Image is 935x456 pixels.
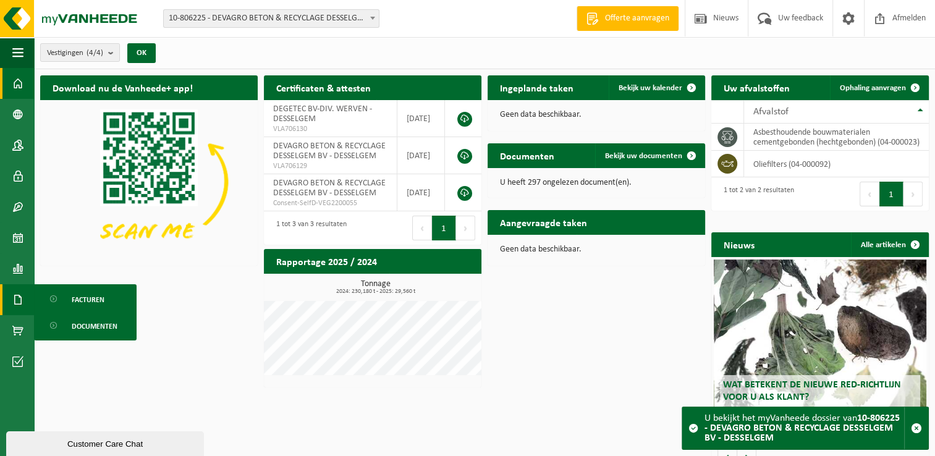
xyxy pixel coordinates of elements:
h3: Tonnage [270,280,481,295]
td: [DATE] [397,137,445,174]
span: Bekijk uw kalender [619,84,682,92]
td: oliefilters (04-000092) [744,151,929,177]
span: Offerte aanvragen [602,12,672,25]
div: U bekijkt het myVanheede dossier van [704,407,904,449]
span: 10-806225 - DEVAGRO BETON & RECYCLAGE DESSELGEM BV - DESSELGEM [164,10,379,27]
span: Vestigingen [47,44,103,62]
a: Ophaling aanvragen [830,75,928,100]
button: 1 [879,182,903,206]
a: Wat betekent de nieuwe RED-richtlijn voor u als klant? [714,260,927,414]
td: [DATE] [397,100,445,137]
div: 1 tot 3 van 3 resultaten [270,214,347,242]
span: VLA706130 [273,124,387,134]
td: asbesthoudende bouwmaterialen cementgebonden (hechtgebonden) (04-000023) [744,124,929,151]
p: Geen data beschikbaar. [500,245,693,254]
h2: Uw afvalstoffen [711,75,802,99]
button: Next [903,182,923,206]
span: Consent-SelfD-VEG2200055 [273,198,387,208]
a: Alle artikelen [851,232,928,257]
button: Previous [860,182,879,206]
a: Bekijk uw documenten [595,143,704,168]
span: Wat betekent de nieuwe RED-richtlijn voor u als klant? [723,380,901,402]
td: [DATE] [397,174,445,211]
h2: Ingeplande taken [488,75,586,99]
a: Documenten [37,314,133,337]
span: 10-806225 - DEVAGRO BETON & RECYCLAGE DESSELGEM BV - DESSELGEM [163,9,379,28]
span: VLA706129 [273,161,387,171]
span: DEVAGRO BETON & RECYCLAGE DESSELGEM BV - DESSELGEM [273,141,386,161]
span: Ophaling aanvragen [840,84,906,92]
button: Previous [412,216,432,240]
span: DEGETEC BV-DIV. WERVEN - DESSELGEM [273,104,372,124]
button: 1 [432,216,456,240]
div: 1 tot 2 van 2 resultaten [717,180,794,208]
iframe: chat widget [6,429,206,456]
span: Facturen [72,288,104,311]
button: OK [127,43,156,63]
a: Offerte aanvragen [577,6,679,31]
img: Download de VHEPlus App [40,100,258,263]
h2: Nieuws [711,232,767,256]
span: DEVAGRO BETON & RECYCLAGE DESSELGEM BV - DESSELGEM [273,179,386,198]
span: Documenten [72,315,117,338]
a: Facturen [37,287,133,311]
p: Geen data beschikbaar. [500,111,693,119]
button: Next [456,216,475,240]
a: Bekijk rapportage [389,273,480,298]
h2: Rapportage 2025 / 2024 [264,249,389,273]
h2: Download nu de Vanheede+ app! [40,75,205,99]
span: Afvalstof [753,107,789,117]
button: Vestigingen(4/4) [40,43,120,62]
p: U heeft 297 ongelezen document(en). [500,179,693,187]
a: Bekijk uw kalender [609,75,704,100]
strong: 10-806225 - DEVAGRO BETON & RECYCLAGE DESSELGEM BV - DESSELGEM [704,413,900,443]
h2: Documenten [488,143,567,167]
span: 2024: 230,180 t - 2025: 29,560 t [270,289,481,295]
count: (4/4) [87,49,103,57]
h2: Aangevraagde taken [488,210,599,234]
span: Bekijk uw documenten [605,152,682,160]
h2: Certificaten & attesten [264,75,383,99]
